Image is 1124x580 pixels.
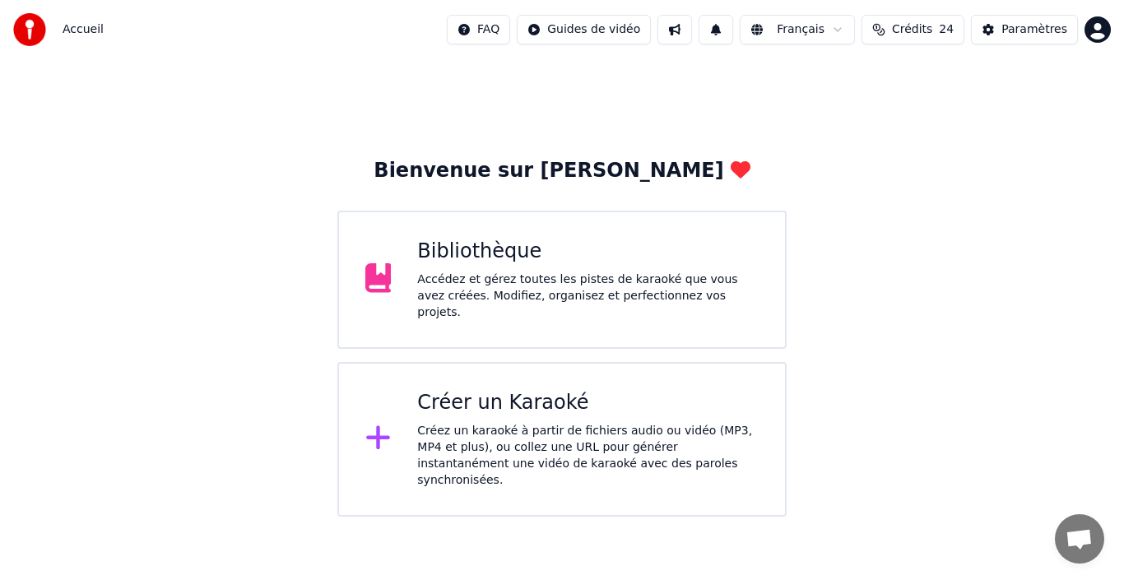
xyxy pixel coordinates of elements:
button: Paramètres [971,15,1078,44]
img: youka [13,13,46,46]
span: Crédits [892,21,932,38]
a: Ouvrir le chat [1055,514,1104,564]
nav: breadcrumb [63,21,104,38]
button: Crédits24 [862,15,964,44]
div: Bibliothèque [417,239,759,265]
span: Accueil [63,21,104,38]
div: Créez un karaoké à partir de fichiers audio ou vidéo (MP3, MP4 et plus), ou collez une URL pour g... [417,423,759,489]
span: 24 [939,21,954,38]
button: Guides de vidéo [517,15,651,44]
div: Accédez et gérez toutes les pistes de karaoké que vous avez créées. Modifiez, organisez et perfec... [417,271,759,321]
div: Paramètres [1001,21,1067,38]
div: Bienvenue sur [PERSON_NAME] [374,158,750,184]
button: FAQ [447,15,510,44]
div: Créer un Karaoké [417,390,759,416]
